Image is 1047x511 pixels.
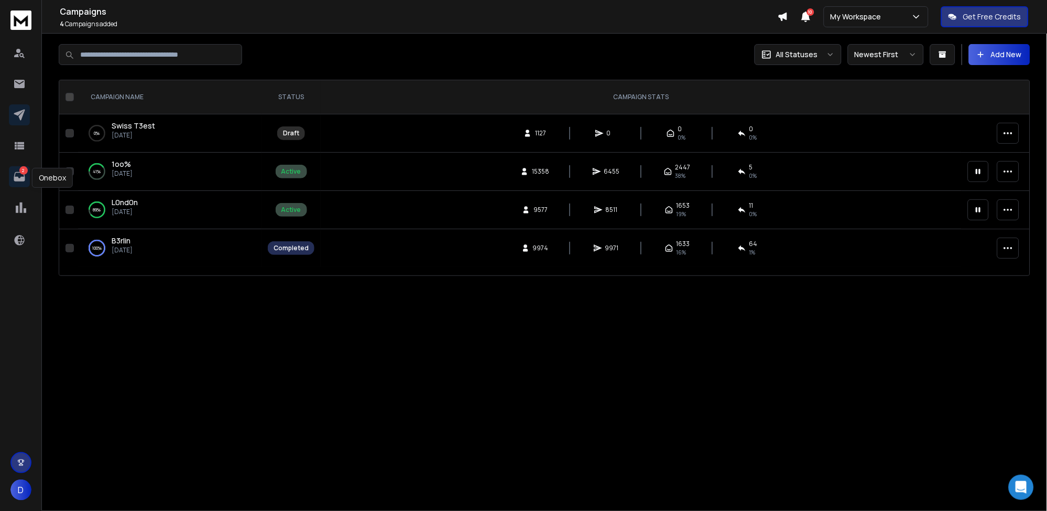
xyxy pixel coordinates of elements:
[604,167,620,176] span: 6455
[60,5,778,18] h1: Campaigns
[112,197,138,207] span: L0nd0n
[749,201,754,210] span: 11
[112,121,155,131] a: Swiss T3est
[112,131,155,140] p: [DATE]
[677,201,690,210] span: 1653
[93,166,101,177] p: 41 %
[749,210,757,218] span: 0 %
[941,6,1029,27] button: Get Free Credits
[10,480,31,501] button: D
[963,12,1021,22] p: Get Free Credits
[675,163,691,172] span: 2447
[677,240,690,248] span: 1633
[749,240,758,248] span: 64
[607,129,617,137] span: 0
[78,153,261,191] td: 41%1oo%[DATE]
[78,114,261,153] td: 0%Swiss T3est[DATE]
[112,197,138,208] a: L0nd0n
[112,236,130,246] a: B3rlin
[19,166,28,175] p: 2
[92,243,102,253] p: 100 %
[749,133,757,142] span: 0%
[1009,475,1034,500] div: Open Intercom Messenger
[281,206,301,214] div: Active
[321,80,962,114] th: CAMPAIGN STATS
[749,125,754,133] span: 0
[776,49,818,60] p: All Statuses
[533,244,549,252] span: 9974
[261,80,321,114] th: STATUS
[78,191,261,229] td: 89%L0nd0n[DATE]
[60,19,64,28] span: 4
[274,244,309,252] div: Completed
[675,172,686,180] span: 38 %
[112,159,131,169] a: 1oo%
[281,167,301,176] div: Active
[749,248,756,257] span: 1 %
[78,80,261,114] th: CAMPAIGN NAME
[94,128,100,139] p: 0 %
[10,10,31,30] img: logo
[112,208,138,216] p: [DATE]
[283,129,299,137] div: Draft
[677,248,686,257] span: 16 %
[32,168,73,188] div: Onebox
[678,133,686,142] span: 0%
[535,129,546,137] span: 1127
[112,169,133,178] p: [DATE]
[533,206,548,214] span: 9577
[749,172,757,180] span: 0 %
[112,246,133,254] p: [DATE]
[60,20,778,28] p: Campaigns added
[112,236,130,246] span: B3rlin
[848,44,924,65] button: Newest First
[605,244,619,252] span: 9971
[969,44,1030,65] button: Add New
[678,125,682,133] span: 0
[831,12,886,22] p: My Workspace
[532,167,549,176] span: 15358
[749,163,753,172] span: 5
[606,206,618,214] span: 8511
[93,205,101,215] p: 89 %
[9,166,30,187] a: 2
[807,8,814,16] span: 10
[78,229,261,268] td: 100%B3rlin[DATE]
[677,210,686,218] span: 19 %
